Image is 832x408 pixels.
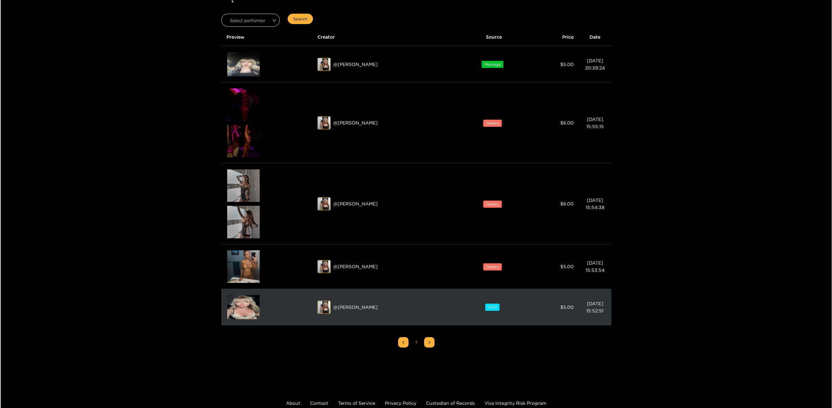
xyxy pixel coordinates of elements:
div: @ [PERSON_NAME] [317,260,452,273]
span: VOD [485,304,499,311]
div: @ [PERSON_NAME] [317,197,452,210]
span: $ 6.00 [560,201,573,206]
span: [DATE] 15:53:54 [585,260,604,272]
span: $ 5.00 [560,305,573,309]
a: Privacy Policy [384,401,416,405]
img: rambh-e806fc9b-dc4e-432a-aa48-ee3b79176d4e.jpeg [317,301,330,314]
div: @ [PERSON_NAME] [317,58,452,71]
span: Gallery [483,263,501,270]
span: $ 6.00 [560,120,573,125]
button: Search [287,14,312,24]
span: $ 5.00 [560,62,573,67]
button: right [423,337,434,348]
span: [DATE] 15:55:15 [586,117,603,129]
th: Price [529,28,578,46]
th: Preview [221,28,312,46]
a: Terms of Service [337,401,374,405]
li: Previous Page [397,337,408,348]
span: $ 5.00 [560,264,573,269]
th: Creator [312,28,457,46]
span: [DATE] 15:54:38 [585,198,604,210]
li: Next Page [423,337,434,348]
a: 1 [411,337,421,347]
div: @ [PERSON_NAME] [317,301,452,314]
th: Date [578,28,611,46]
span: Message [481,61,503,68]
img: rambh-e806fc9b-dc4e-432a-aa48-ee3b79176d4e.jpeg [317,117,330,130]
img: rambh-e806fc9b-dc4e-432a-aa48-ee3b79176d4e.jpeg [317,198,330,211]
li: 1 [410,337,421,348]
span: Gallery [483,120,501,127]
span: [DATE] 20:39:24 [584,58,604,70]
th: Source [457,28,529,46]
span: [DATE] 15:52:51 [586,301,603,313]
a: Visa Integrity Risk Program [484,401,546,405]
a: Custodian of Records [425,401,474,405]
button: left [397,337,408,348]
span: right [427,340,431,344]
img: mP1g4-1.4164974999999997.png [227,52,259,76]
span: left [401,340,405,344]
img: rambh-e806fc9b-dc4e-432a-aa48-ee3b79176d4e.jpeg [317,58,330,71]
a: About [285,401,300,405]
div: @ [PERSON_NAME] [317,116,452,129]
img: yRjwm-1.38.png [227,295,259,319]
a: Contact [309,401,328,405]
img: rambh-e806fc9b-dc4e-432a-aa48-ee3b79176d4e.jpeg [317,260,330,273]
span: Gallery [483,201,501,208]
